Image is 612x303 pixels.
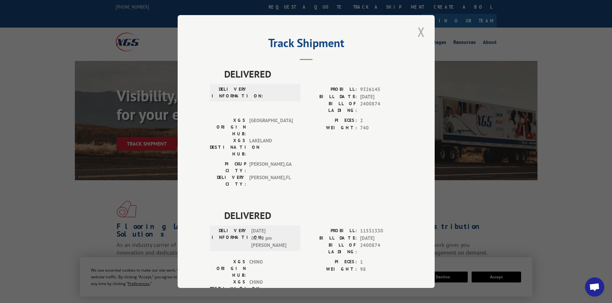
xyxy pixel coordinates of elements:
[306,100,357,114] label: BILL OF LADING:
[210,174,246,188] label: DELIVERY CITY:
[416,23,427,41] button: Close modal
[360,124,403,132] span: 740
[360,258,403,266] span: 1
[212,86,248,99] label: DELIVERY INFORMATION:
[224,67,403,81] span: DELIVERED
[360,93,403,101] span: [DATE]
[249,137,293,157] span: LAKELAND
[210,279,246,299] label: XGS DESTINATION HUB:
[306,235,357,242] label: BILL DATE:
[585,277,604,297] a: Open chat
[306,258,357,266] label: PIECES:
[251,227,295,249] span: [DATE] 02:40 pm [PERSON_NAME]
[210,38,403,51] h2: Track Shipment
[212,227,248,249] label: DELIVERY INFORMATION:
[306,227,357,235] label: PROBILL:
[306,86,357,93] label: PROBILL:
[210,117,246,137] label: XGS ORIGIN HUB:
[210,137,246,157] label: XGS DESTINATION HUB:
[360,227,403,235] span: 11531330
[249,161,293,174] span: [PERSON_NAME] , GA
[306,266,357,273] label: WEIGHT:
[360,117,403,124] span: 2
[306,93,357,101] label: BILL DATE:
[210,258,246,279] label: XGS ORIGIN HUB:
[249,174,293,188] span: [PERSON_NAME] , FL
[360,266,403,273] span: 98
[360,86,403,93] span: 9326145
[306,242,357,255] label: BILL OF LADING:
[360,100,403,114] span: 2400874
[249,117,293,137] span: [GEOGRAPHIC_DATA]
[224,208,403,223] span: DELIVERED
[306,117,357,124] label: PIECES:
[249,279,293,299] span: CHINO
[210,161,246,174] label: PICKUP CITY:
[360,242,403,255] span: 2400874
[360,235,403,242] span: [DATE]
[306,124,357,132] label: WEIGHT:
[249,258,293,279] span: CHINO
